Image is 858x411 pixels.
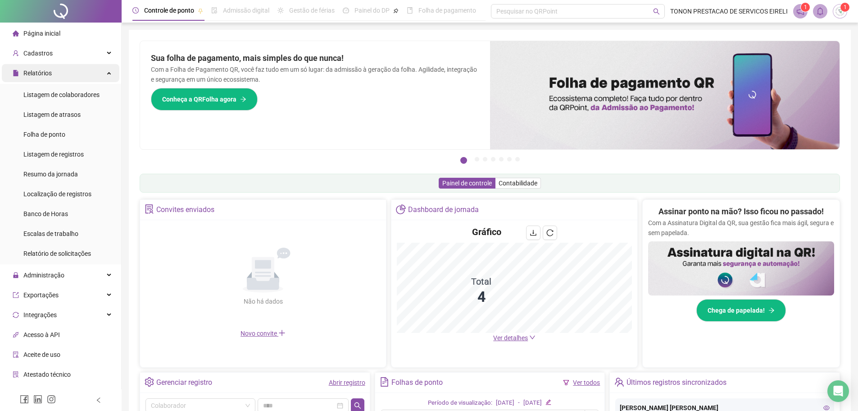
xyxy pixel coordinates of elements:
sup: Atualize o seu contato no menu Meus Dados [840,3,849,12]
span: linkedin [33,395,42,404]
span: Folha de pagamento [418,7,476,14]
span: filter [563,379,569,386]
h2: Sua folha de pagamento, mais simples do que nunca! [151,52,479,65]
div: Não há dados [222,296,304,306]
span: Gestão de férias [289,7,335,14]
a: Ver todos [573,379,600,386]
span: Folha de ponto [23,131,65,138]
span: Resumo da jornada [23,171,78,178]
span: notification [796,7,804,15]
div: [DATE] [496,398,514,408]
img: 25335 [833,5,847,18]
span: Listagem de colaboradores [23,91,100,98]
p: Com a Assinatura Digital da QR, sua gestão fica mais ágil, segura e sem papelada. [648,218,834,238]
span: 1 [804,4,807,10]
span: Conheça a QRFolha agora [162,94,236,104]
h4: Gráfico [472,226,501,238]
button: 2 [475,157,479,162]
span: Cadastros [23,50,53,57]
button: Conheça a QRFolha agora [151,88,258,111]
span: Localização de registros [23,190,91,198]
span: solution [145,204,154,214]
span: search [653,8,660,15]
span: Chega de papelada! [708,305,765,315]
span: Aceite de uso [23,351,60,358]
span: dashboard [343,7,349,14]
span: eye [823,405,830,411]
span: Relatórios [23,69,52,77]
span: arrow-right [768,307,775,314]
span: sun [277,7,284,14]
span: Contabilidade [499,180,537,187]
button: 6 [507,157,512,162]
span: team [614,377,624,387]
img: banner%2F8d14a306-6205-4263-8e5b-06e9a85ad873.png [490,41,840,149]
span: Novo convite [241,330,286,337]
div: Últimos registros sincronizados [626,375,726,390]
span: setting [145,377,154,387]
span: home [13,30,19,37]
button: 7 [515,157,520,162]
span: file-done [211,7,218,14]
span: Acesso à API [23,331,60,338]
span: api [13,332,19,338]
span: sync [13,312,19,318]
span: arrow-right [240,96,246,102]
span: export [13,292,19,298]
div: Período de visualização: [428,398,492,408]
span: Atestado técnico [23,371,71,378]
div: Convites enviados [156,202,214,217]
span: search [354,402,361,409]
span: plus [278,329,286,337]
span: bell [816,7,824,15]
span: pie-chart [396,204,405,214]
span: Painel do DP [354,7,390,14]
span: Ver detalhes [493,334,528,342]
a: Abrir registro [329,379,365,386]
span: Listagem de atrasos [23,111,81,118]
span: user-add [13,50,19,56]
div: [DATE] [523,398,542,408]
button: 3 [483,157,487,162]
span: pushpin [198,8,203,14]
button: 1 [460,157,467,164]
span: 1 [844,4,847,10]
div: Folhas de ponto [391,375,443,390]
h2: Assinar ponto na mão? Isso ficou no passado! [658,205,824,218]
span: reload [546,229,554,236]
img: banner%2F02c71560-61a6-44d4-94b9-c8ab97240462.png [648,241,834,296]
span: Banco de Horas [23,210,68,217]
span: Painel de controle [442,180,492,187]
div: Open Intercom Messenger [827,380,849,402]
span: Controle de ponto [144,7,194,14]
span: Página inicial [23,30,60,37]
sup: 1 [801,3,810,12]
span: file [13,70,19,76]
span: edit [545,399,551,405]
span: facebook [20,395,29,404]
span: clock-circle [132,7,139,14]
a: Ver detalhes down [493,334,536,342]
span: down [529,334,536,341]
div: Dashboard de jornada [408,202,479,217]
button: 5 [499,157,504,162]
span: audit [13,351,19,358]
div: Gerenciar registro [156,375,212,390]
span: Escalas de trabalho [23,230,78,237]
span: Relatório de solicitações [23,250,91,257]
span: Administração [23,272,64,279]
button: Chega de papelada! [696,299,786,322]
button: 4 [491,157,495,162]
span: lock [13,272,19,278]
span: Listagem de registros [23,151,84,158]
span: solution [13,371,19,378]
div: - [518,398,520,408]
p: Com a Folha de Pagamento QR, você faz tudo em um só lugar: da admissão à geração da folha. Agilid... [151,65,479,84]
span: instagram [47,395,56,404]
span: TONON PRESTACAO DE SERVICOS EIRELI [670,6,788,16]
span: download [530,229,537,236]
span: pushpin [393,8,399,14]
span: left [95,397,102,403]
span: book [407,7,413,14]
span: Exportações [23,291,59,299]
